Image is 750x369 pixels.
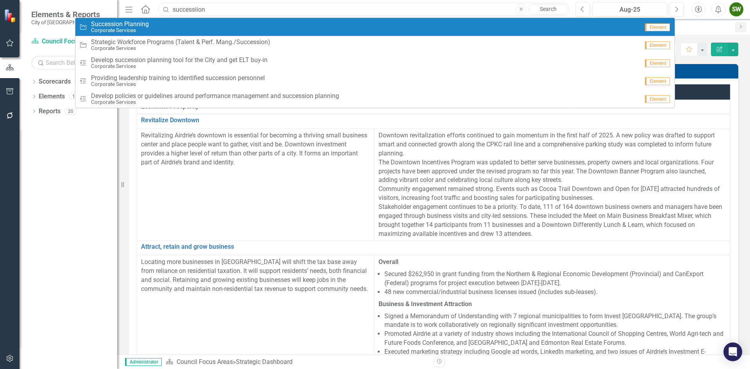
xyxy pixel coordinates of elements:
small: City of [GEOGRAPHIC_DATA] [31,19,100,25]
span: Strategic Workforce Programs (Talent & Perf. Mang./Succession) [91,39,270,46]
small: Corporate Services [91,63,268,69]
img: ClearPoint Strategy [4,9,18,23]
small: Corporate Services [91,45,270,51]
div: Aug-25 [595,5,664,14]
span: Element [645,95,670,103]
a: Revitalize Downtown​ [141,117,726,124]
a: Develop policies or guidelines around performance management and succession planningCorporate Ser... [75,90,675,108]
a: Succession PlanningCorporate ServicesElement [75,18,675,36]
a: Providing leadership training to identified succession personnelCorporate ServicesElement [75,72,675,90]
a: Elements [39,92,65,101]
a: Search [529,4,568,15]
a: Develop succession planning tool for the City and get ELT buy-inCorporate ServicesElement [75,54,675,72]
span: Element [645,41,670,49]
p: Revitalizing Airdrie’s downtown is essential for becoming a thriving small business center and pl... [141,131,370,167]
li: Signed a Memorandum of Understanding with 7 regional municipalities to form Invest [GEOGRAPHIC_DA... [384,312,726,330]
td: Double-Click to Edit [374,129,730,241]
p: Downtown revitalization efforts continued to gain momentum in the first half of 2025. A new polic... [379,131,726,238]
span: Administrator [125,358,162,366]
span: Elements & Reports [31,10,100,19]
div: Strategic Dashboard [236,358,293,365]
td: Double-Click to Edit Right Click for Context Menu [137,241,730,255]
a: Council Focus Areas [177,358,233,365]
strong: Business & Investment Attraction [379,300,472,308]
strong: Overall [379,258,398,266]
button: Aug-25 [592,2,667,16]
td: Double-Click to Edit Right Click for Context Menu [137,114,730,129]
span: Develop succession planning tool for the City and get ELT buy-in [91,57,268,64]
span: Element [645,23,670,31]
li: 48 new commercial/industrial business licenses issued (includes sub-leases). [384,288,726,297]
small: Corporate Services [91,99,339,105]
li: Executed marketing strategy including Google ad words, LinkedIn marketing, and two issues of Aird... [384,348,726,365]
a: Attract, retain and grow business [141,243,726,250]
div: 20 [64,108,77,114]
div: Open Intercom Messenger [723,342,742,361]
small: Corporate Services [91,27,149,33]
small: Corporate Services [91,81,265,87]
input: Search Below... [31,56,109,70]
input: Search ClearPoint... [158,3,570,16]
a: Strategic Workforce Programs (Talent & Perf. Mang./Succession)Corporate ServicesElement [75,36,675,54]
span: Develop policies or guidelines around performance management and succession planning [91,93,339,100]
span: Providing leadership training to identified succession personnel [91,75,265,82]
a: Scorecards [39,77,71,86]
li: Promoted Airdrie at a variety of industry shows including the International Council of Shopping C... [384,330,726,348]
a: Council Focus Areas [31,37,109,46]
li: Secured $262,950 in grant funding from the Northern & Regional Economic Development (Provincial) ... [384,270,726,288]
div: » [166,358,428,367]
td: Double-Click to Edit [137,129,375,241]
button: SW [729,2,743,16]
a: Reports [39,107,61,116]
span: Element [645,77,670,85]
span: Element [645,59,670,67]
p: Locating more businesses in [GEOGRAPHIC_DATA] will shift the tax base away from reliance on resid... [141,258,370,293]
span: Succession Planning [91,21,149,28]
div: 102 [69,93,84,100]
